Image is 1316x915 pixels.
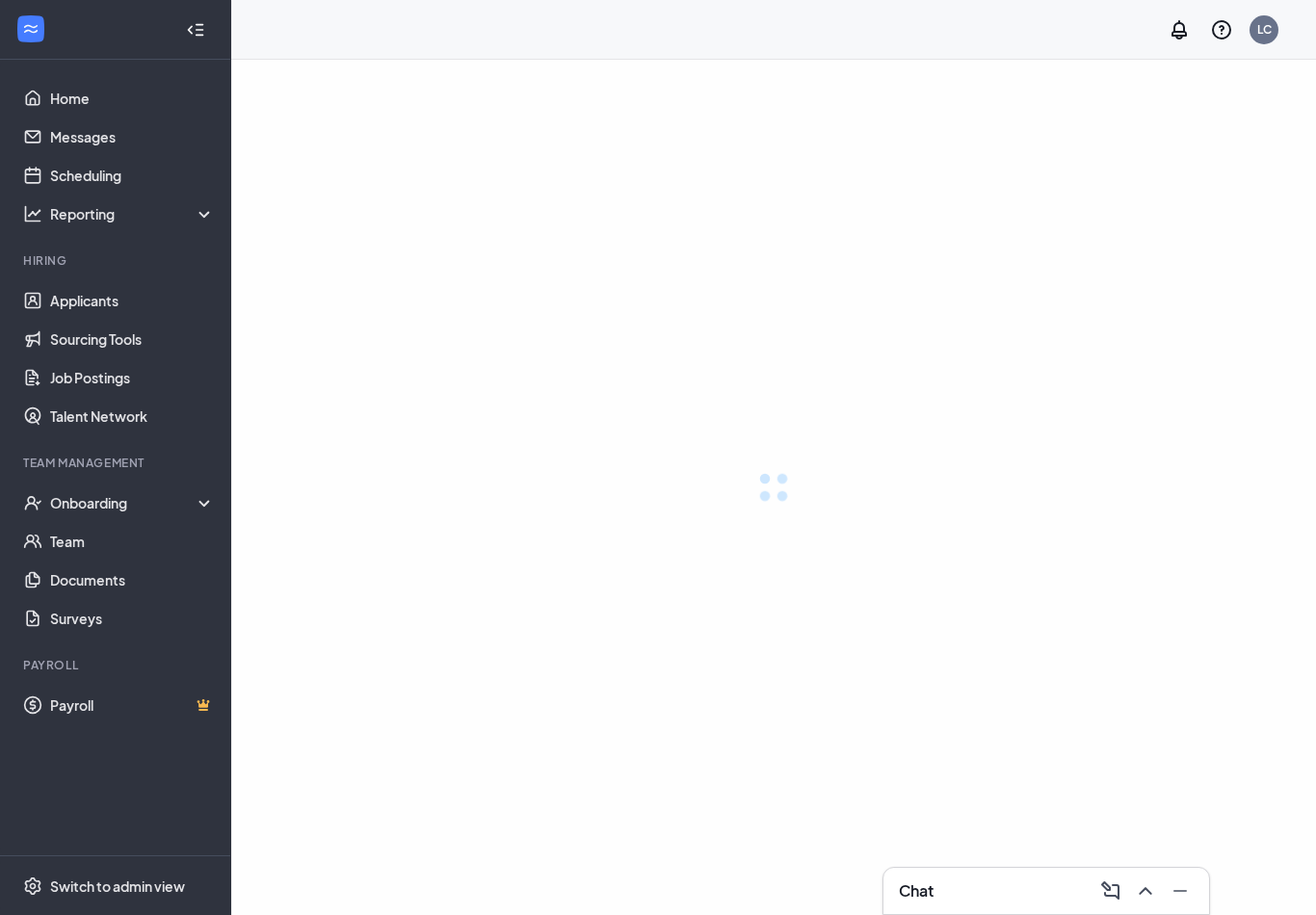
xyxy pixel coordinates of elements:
[1257,21,1272,38] div: LC
[23,493,42,512] svg: UserCheck
[50,561,215,599] a: Documents
[50,320,215,358] a: Sourcing Tools
[50,599,215,638] a: Surveys
[50,522,215,561] a: Team
[23,252,211,269] div: Hiring
[1210,18,1233,41] svg: QuestionInfo
[1134,879,1157,902] svg: ChevronUp
[50,79,215,118] a: Home
[23,204,42,223] svg: Analysis
[50,156,215,195] a: Scheduling
[1093,876,1124,906] button: ComposeMessage
[23,455,211,471] div: Team Management
[1099,879,1122,902] svg: ComposeMessage
[1163,876,1194,906] button: Minimize
[1169,879,1192,902] svg: Minimize
[50,493,216,512] div: Onboarding
[1168,18,1191,41] svg: Notifications
[50,876,185,896] div: Switch to admin view
[50,686,215,724] a: PayrollCrown
[899,880,934,902] h3: Chat
[50,281,215,320] a: Applicants
[50,118,215,156] a: Messages
[23,876,42,896] svg: Settings
[21,19,40,39] svg: WorkstreamLogo
[50,397,215,435] a: Talent Network
[23,657,211,673] div: Payroll
[186,20,205,39] svg: Collapse
[1128,876,1159,906] button: ChevronUp
[50,358,215,397] a: Job Postings
[50,204,216,223] div: Reporting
